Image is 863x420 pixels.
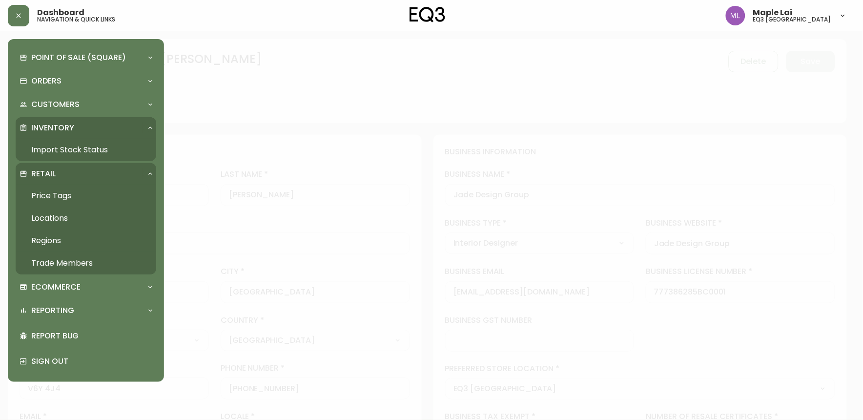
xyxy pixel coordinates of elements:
div: Sign Out [16,349,156,374]
span: Dashboard [37,9,84,17]
p: Sign Out [31,356,152,367]
p: Point of Sale (Square) [31,52,126,63]
a: Regions [16,230,156,252]
p: Reporting [31,305,74,316]
span: Maple Lai [753,9,793,17]
div: Report Bug [16,323,156,349]
img: logo [410,7,446,22]
img: 61e28cffcf8cc9f4e300d877dd684943 [726,6,745,25]
div: Customers [16,94,156,115]
h5: navigation & quick links [37,17,115,22]
div: Point of Sale (Square) [16,47,156,68]
div: Reporting [16,300,156,321]
p: Orders [31,76,62,86]
div: Retail [16,163,156,185]
p: Inventory [31,123,74,133]
p: Retail [31,168,56,179]
a: Price Tags [16,185,156,207]
div: Inventory [16,117,156,139]
p: Customers [31,99,80,110]
a: Import Stock Status [16,139,156,161]
p: Ecommerce [31,282,81,293]
div: Orders [16,70,156,92]
a: Trade Members [16,252,156,274]
p: Report Bug [31,331,152,341]
h5: eq3 [GEOGRAPHIC_DATA] [753,17,831,22]
div: Ecommerce [16,276,156,298]
a: Locations [16,207,156,230]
